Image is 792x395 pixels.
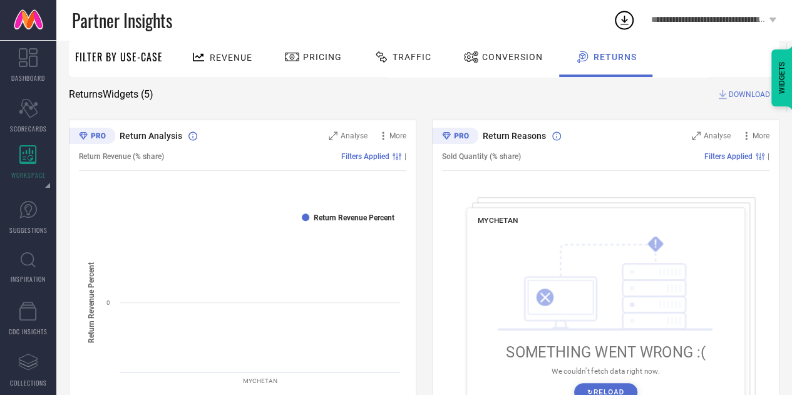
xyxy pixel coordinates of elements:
span: Filters Applied [341,152,389,161]
span: Return Reasons [483,131,546,141]
span: Analyse [341,131,368,140]
span: Traffic [393,52,431,62]
span: CDC INSIGHTS [9,327,48,336]
span: SCORECARDS [10,124,47,133]
span: DASHBOARD [11,73,45,83]
div: Premium [432,128,478,146]
tspan: ! [655,237,658,250]
span: Filters Applied [704,152,753,161]
span: Sold Quantity (% share) [442,152,521,161]
span: COLLECTIONS [10,378,47,387]
span: SOMETHING WENT WRONG :( [506,344,706,362]
span: Revenue [210,53,252,63]
span: INSPIRATION [11,274,46,284]
span: MYCHETAN [478,216,518,225]
text: 0 [106,299,110,306]
span: More [389,131,406,140]
span: Returns Widgets ( 5 ) [69,88,153,101]
span: WORKSPACE [11,170,46,180]
span: Return Revenue (% share) [79,152,164,161]
text: MYCHETAN [243,377,277,384]
span: | [768,152,769,161]
svg: Zoom [692,131,701,140]
tspan: Return Revenue Percent [87,262,96,342]
span: Partner Insights [72,8,172,33]
span: We couldn’t fetch data right now. [552,367,660,376]
span: Pricing [303,52,342,62]
span: Conversion [482,52,543,62]
div: Open download list [613,9,635,31]
span: Return Analysis [120,131,182,141]
span: | [404,152,406,161]
span: SUGGESTIONS [9,225,48,235]
span: Analyse [704,131,731,140]
span: More [753,131,769,140]
span: Returns [594,52,637,62]
span: DOWNLOAD [729,88,770,101]
svg: Zoom [329,131,337,140]
span: Filter By Use-Case [75,49,163,64]
div: Premium [69,128,115,146]
text: Return Revenue Percent [314,213,394,222]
